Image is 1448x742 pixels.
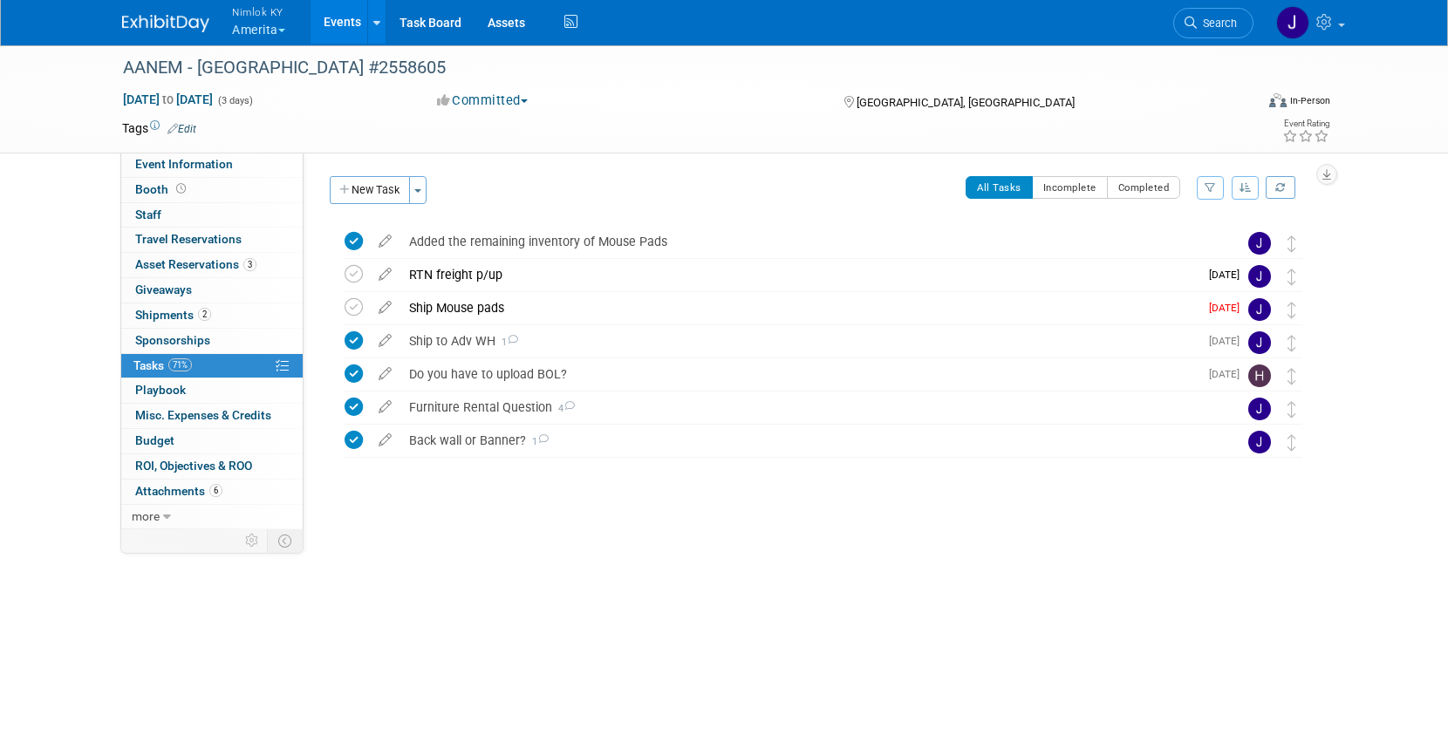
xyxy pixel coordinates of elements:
a: Travel Reservations [121,228,303,252]
td: Personalize Event Tab Strip [237,529,268,552]
span: Event Information [135,157,233,171]
img: Jamie Dunn [1248,298,1271,321]
span: Tasks [133,358,192,372]
div: RTN freight p/up [400,260,1199,289]
span: [DATE] [DATE] [122,92,214,107]
img: Jamie Dunn [1276,6,1309,39]
span: Booth [135,182,189,196]
img: Format-Inperson.png [1269,93,1287,107]
a: Booth [121,178,303,202]
span: Booth not reserved yet [173,182,189,195]
span: [GEOGRAPHIC_DATA], [GEOGRAPHIC_DATA] [857,96,1075,109]
div: Added the remaining inventory of Mouse Pads [400,227,1213,256]
i: Move task [1287,335,1296,351]
div: Event Format [1151,91,1330,117]
span: Staff [135,208,161,221]
div: Do you have to upload BOL? [400,359,1199,389]
span: 1 [526,436,549,447]
span: Misc. Expenses & Credits [135,408,271,422]
a: Edit [167,123,196,135]
a: Shipments2 [121,303,303,328]
a: Sponsorships [121,329,303,353]
span: [DATE] [1209,269,1248,281]
span: Sponsorships [135,333,210,347]
a: Refresh [1266,176,1295,199]
span: [DATE] [1209,302,1248,314]
a: more [121,505,303,529]
span: 2 [198,308,211,321]
i: Move task [1287,235,1296,252]
a: Staff [121,203,303,228]
span: [DATE] [1209,335,1248,347]
button: Completed [1107,176,1181,199]
i: Move task [1287,269,1296,285]
span: Attachments [135,484,222,498]
img: ExhibitDay [122,15,209,32]
div: Ship Mouse pads [400,293,1199,323]
span: 4 [552,403,575,414]
span: Budget [135,433,174,447]
td: Toggle Event Tabs [268,529,304,552]
a: edit [370,366,400,382]
button: New Task [330,176,410,204]
td: Tags [122,119,196,137]
span: ROI, Objectives & ROO [135,459,252,473]
button: Committed [431,92,535,110]
img: Jamie Dunn [1248,398,1271,420]
img: Hannah Durbin [1248,364,1271,387]
i: Move task [1287,302,1296,318]
button: Incomplete [1032,176,1108,199]
a: Misc. Expenses & Credits [121,404,303,428]
button: All Tasks [966,176,1033,199]
a: Search [1173,8,1253,38]
div: Furniture Rental Question [400,392,1213,422]
span: Nimlok KY [232,3,285,21]
div: Ship to Adv WH [400,326,1199,356]
img: Jamie Dunn [1248,431,1271,453]
span: Giveaways [135,283,192,296]
span: Search [1197,17,1237,30]
a: edit [370,333,400,349]
div: Back wall or Banner? [400,425,1213,455]
a: edit [370,234,400,249]
img: Jamie Dunn [1248,331,1271,354]
span: (3 days) [216,95,253,106]
i: Move task [1287,434,1296,451]
span: Asset Reservations [135,257,256,271]
div: In-Person [1289,94,1330,107]
div: AANEM - [GEOGRAPHIC_DATA] #2558605 [117,52,1227,84]
a: edit [370,399,400,415]
img: Jamie Dunn [1248,265,1271,288]
span: 3 [243,258,256,271]
i: Move task [1287,368,1296,385]
div: Event Rating [1282,119,1329,128]
span: 1 [495,337,518,348]
span: 6 [209,484,222,497]
span: 71% [168,358,192,371]
span: Playbook [135,383,186,397]
a: Asset Reservations3 [121,253,303,277]
a: edit [370,267,400,283]
img: Jamie Dunn [1248,232,1271,255]
span: more [132,509,160,523]
span: Travel Reservations [135,232,242,246]
a: edit [370,300,400,316]
span: to [160,92,176,106]
a: ROI, Objectives & ROO [121,454,303,479]
a: Giveaways [121,278,303,303]
a: Tasks71% [121,354,303,378]
span: [DATE] [1209,368,1248,380]
a: edit [370,432,400,448]
span: Shipments [135,308,211,322]
a: Playbook [121,378,303,403]
a: Event Information [121,153,303,177]
a: Attachments6 [121,480,303,504]
a: Budget [121,429,303,453]
i: Move task [1287,401,1296,418]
